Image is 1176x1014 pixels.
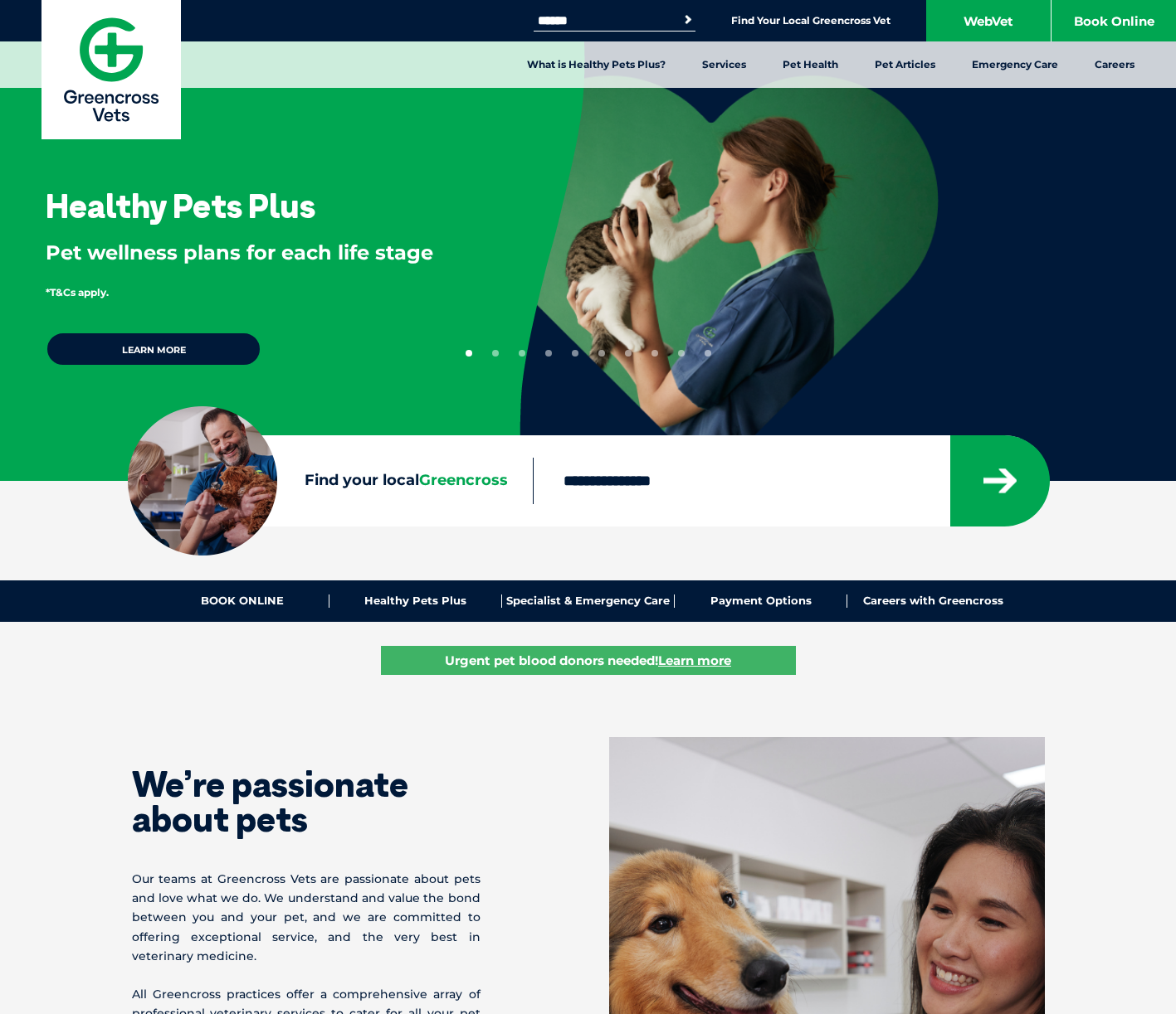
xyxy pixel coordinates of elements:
button: 8 of 10 [651,350,658,357]
a: BOOK ONLINE [157,594,329,608]
button: 7 of 10 [625,350,632,357]
button: 10 of 10 [705,350,711,357]
a: Pet Articles [856,41,954,88]
p: Pet wellness plans for each life stage [46,239,466,267]
h1: We’re passionate about pets [132,767,481,837]
a: Payment Options [675,594,847,608]
a: Careers [1076,41,1153,88]
button: Search [680,12,696,28]
a: Services [684,41,764,88]
a: Specialist & Emergency Care [502,594,675,608]
button: 2 of 10 [492,350,499,357]
p: Our teams at Greencross Vets are passionate about pets and love what we do. We understand and val... [132,870,481,966]
a: Careers with Greencross [847,594,1019,608]
a: Emergency Care [954,41,1076,88]
a: Healthy Pets Plus [329,594,502,608]
a: Learn more [46,332,261,366]
a: What is Healthy Pets Plus? [509,41,684,88]
label: Find your local [128,468,533,493]
u: Learn more [658,653,731,668]
button: 1 of 10 [466,350,472,357]
a: Pet Health [764,41,856,88]
button: 9 of 10 [678,350,685,357]
button: 6 of 10 [598,350,605,357]
span: Greencross [419,471,508,489]
a: Urgent pet blood donors needed!Learn more [381,646,796,675]
a: Find Your Local Greencross Vet [731,14,891,27]
button: 3 of 10 [519,350,525,357]
span: *T&Cs apply. [46,286,109,298]
h3: Healthy Pets Plus [46,189,315,222]
button: 5 of 10 [572,350,578,357]
button: 4 of 10 [545,350,552,357]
